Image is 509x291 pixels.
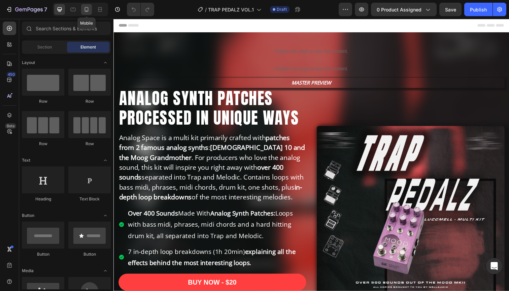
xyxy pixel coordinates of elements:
[5,71,197,112] h2: ANALOG SYNTH PATCHES PROCESSED IN UNIQUE WAYS
[100,210,111,221] span: Toggle open
[100,265,111,276] span: Toggle open
[44,5,47,13] p: 7
[15,232,196,255] p: 7 in-depth loop breakdowns (1h 20min)
[68,141,111,147] div: Row
[470,6,487,13] div: Publish
[100,155,111,166] span: Toggle open
[127,3,154,16] div: Undo/Redo
[15,194,66,203] strong: Over 400 Sounds
[68,251,111,257] div: Button
[22,60,35,66] span: Layout
[5,123,16,129] div: Beta
[6,127,196,146] strong: [DEMOGRAPHIC_DATA] 10 and the Moog Grandmother
[113,19,509,291] iframe: Design area
[68,196,111,202] div: Text Block
[486,258,502,274] div: Open Intercom Messenger
[37,44,52,50] span: Section
[3,3,50,16] button: 7
[6,117,180,136] strong: patches from 2 famous analog synths
[277,6,287,12] span: Draft
[22,268,34,274] span: Media
[464,3,493,16] button: Publish
[22,22,111,35] input: Search Sections & Elements
[22,98,64,104] div: Row
[6,147,173,166] strong: over 400 sounds
[22,251,64,257] div: Button
[22,141,64,147] div: Row
[68,98,111,104] div: Row
[6,61,399,70] p: MASTER PREVIEW
[208,6,254,13] span: TRAP PEDALZ VOL.1
[445,7,456,12] span: Save
[205,6,207,13] span: /
[100,57,111,68] span: Toggle open
[377,6,421,13] span: 0 product assigned
[439,3,462,16] button: Save
[6,117,196,187] p: Analog Space is a multi kit primarily crafted with : . For producers who love the analog sound, t...
[80,44,96,50] span: Element
[22,213,34,219] span: Button
[22,196,64,202] div: Heading
[6,167,193,187] strong: in-depth loop breakdowns
[15,193,196,228] p: Made With Loops with bass midi, phrases, midi chords and a hard hitting drum kit, all separated i...
[99,194,165,203] strong: Analog Synth Patches:
[371,3,437,16] button: 0 product assigned
[5,260,197,278] button: BUY NOW - $20
[22,157,30,163] span: Text
[6,72,16,77] div: 450
[76,263,126,275] div: BUY NOW - $20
